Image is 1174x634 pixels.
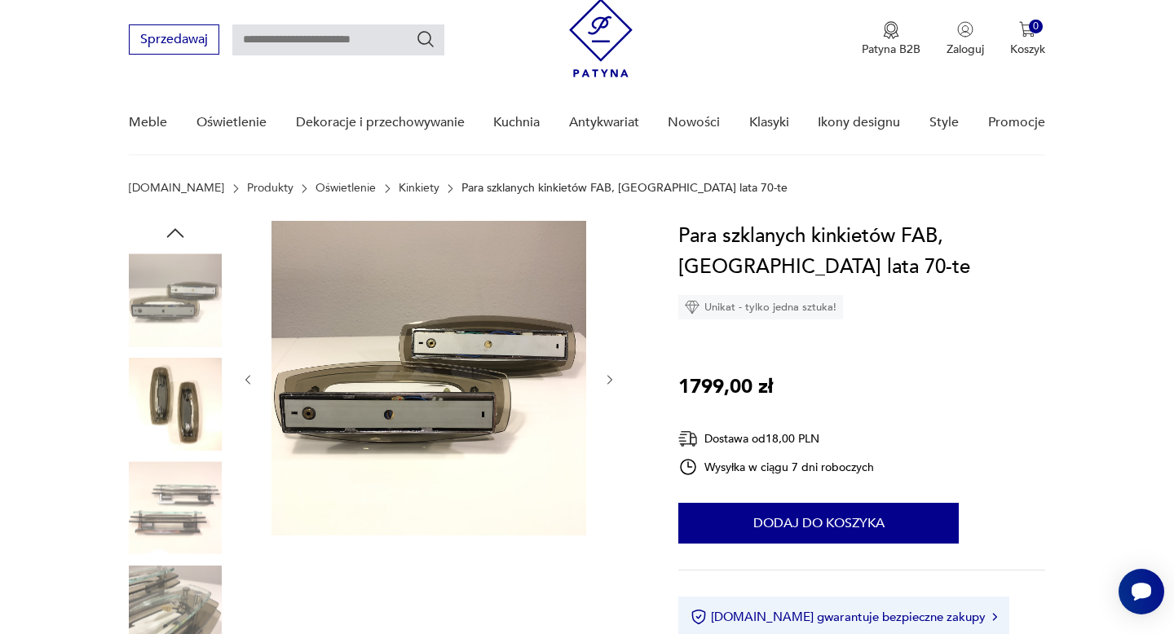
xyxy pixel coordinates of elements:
img: Zdjęcie produktu Para szklanych kinkietów FAB, Włochy lata 70-te [129,461,222,554]
button: [DOMAIN_NAME] gwarantuje bezpieczne zakupy [691,609,996,625]
a: Nowości [668,91,720,154]
p: Zaloguj [947,42,984,57]
img: Ikona koszyka [1019,21,1035,37]
img: Ikona medalu [883,21,899,39]
iframe: Smartsupp widget button [1119,569,1164,614]
img: Zdjęcie produktu Para szklanych kinkietów FAB, Włochy lata 70-te [271,221,586,535]
button: Szukaj [416,29,435,49]
a: Dekoracje i przechowywanie [296,91,465,154]
p: Para szklanych kinkietów FAB, [GEOGRAPHIC_DATA] lata 70-te [461,182,788,195]
p: Koszyk [1010,42,1045,57]
img: Ikona strzałki w prawo [992,613,997,621]
div: 0 [1029,20,1043,33]
button: Dodaj do koszyka [678,503,959,544]
a: Meble [129,91,167,154]
img: Ikona certyfikatu [691,609,707,625]
div: Wysyłka w ciągu 7 dni roboczych [678,457,874,477]
a: Oświetlenie [316,182,376,195]
div: Unikat - tylko jedna sztuka! [678,295,843,319]
a: Antykwariat [569,91,639,154]
a: Sprzedawaj [129,35,219,46]
img: Ikonka użytkownika [957,21,973,37]
a: Ikona medaluPatyna B2B [862,21,920,57]
button: 0Koszyk [1010,21,1045,57]
button: Patyna B2B [862,21,920,57]
img: Zdjęcie produktu Para szklanych kinkietów FAB, Włochy lata 70-te [129,358,222,451]
button: Sprzedawaj [129,24,219,55]
div: Dostawa od 18,00 PLN [678,429,874,449]
img: Ikona dostawy [678,429,698,449]
a: Kuchnia [493,91,540,154]
a: Ikony designu [818,91,900,154]
a: Style [929,91,959,154]
p: Patyna B2B [862,42,920,57]
img: Zdjęcie produktu Para szklanych kinkietów FAB, Włochy lata 70-te [129,253,222,346]
img: Ikona diamentu [685,300,700,315]
h1: Para szklanych kinkietów FAB, [GEOGRAPHIC_DATA] lata 70-te [678,221,1044,283]
a: Promocje [988,91,1045,154]
a: Klasyki [749,91,789,154]
a: Oświetlenie [196,91,267,154]
p: 1799,00 zł [678,372,773,403]
a: [DOMAIN_NAME] [129,182,224,195]
button: Zaloguj [947,21,984,57]
a: Kinkiety [399,182,439,195]
a: Produkty [247,182,293,195]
